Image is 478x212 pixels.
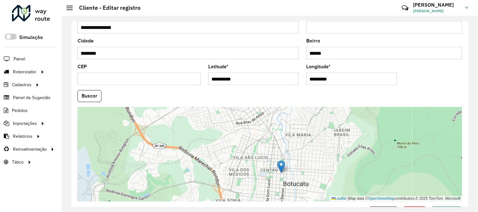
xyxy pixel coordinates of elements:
h2: Cliente - Editar registro [73,4,141,11]
span: Tático [12,159,24,165]
label: Latitude [208,63,228,70]
h3: [PERSON_NAME] [413,2,461,8]
label: Bairro [306,37,320,45]
button: Buscar [78,90,101,102]
span: Painel [14,56,25,62]
span: Roteirizador [13,69,37,75]
a: Contato Rápido [398,1,412,15]
label: CEP [78,63,87,70]
span: Painel de Sugestão [13,94,50,101]
label: Cidade [78,37,94,45]
a: Leaflet [331,197,347,201]
span: Importações [13,120,37,127]
span: Retroalimentação [13,146,47,153]
div: Map data © contributors,© 2025 TomTom, Microsoft [330,196,462,202]
span: | [348,197,348,201]
span: Relatórios [13,133,32,140]
span: Pedidos [12,107,28,114]
label: Simulação [19,34,43,41]
span: [PERSON_NAME] [413,8,461,14]
a: OpenStreetMap [368,197,395,201]
label: Longitude [306,63,331,70]
span: Cadastros [12,81,32,88]
img: Marker [277,160,285,173]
